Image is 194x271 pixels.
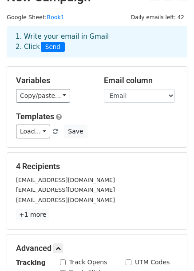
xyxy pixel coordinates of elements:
[135,258,170,267] label: UTM Codes
[16,186,115,193] small: [EMAIL_ADDRESS][DOMAIN_NAME]
[16,197,115,203] small: [EMAIL_ADDRESS][DOMAIN_NAME]
[16,243,178,253] h5: Advanced
[16,112,54,121] a: Templates
[69,258,107,267] label: Track Opens
[16,259,46,266] strong: Tracking
[16,209,49,220] a: +1 more
[41,42,65,53] span: Send
[16,89,70,103] a: Copy/paste...
[9,32,185,52] div: 1. Write your email in Gmail 2. Click
[128,14,187,20] a: Daily emails left: 42
[7,14,64,20] small: Google Sheet:
[64,125,87,138] button: Save
[128,12,187,22] span: Daily emails left: 42
[16,162,178,171] h5: 4 Recipients
[150,228,194,271] iframe: Chat Widget
[16,177,115,183] small: [EMAIL_ADDRESS][DOMAIN_NAME]
[47,14,64,20] a: Book1
[16,125,50,138] a: Load...
[104,76,178,85] h5: Email column
[16,76,91,85] h5: Variables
